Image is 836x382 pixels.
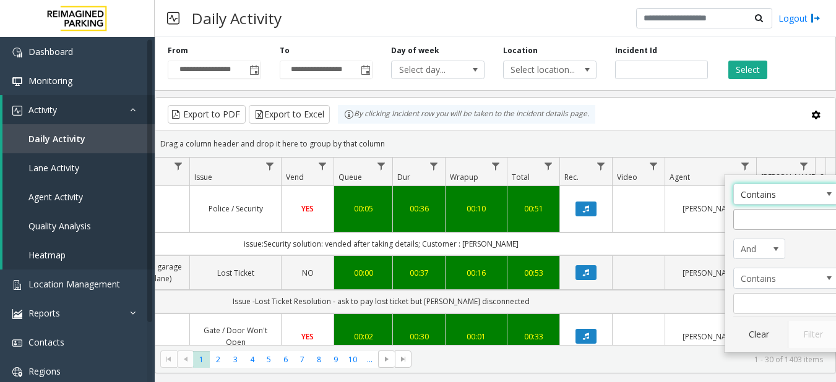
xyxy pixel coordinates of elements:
a: 00:53 [515,267,552,279]
span: Page 8 [311,351,327,368]
label: From [168,45,188,56]
img: 'icon' [12,367,22,377]
span: Go to the next page [378,350,395,368]
img: 'icon' [12,77,22,87]
img: pageIcon [167,3,179,33]
a: Logout [778,12,821,25]
a: YES [289,203,326,214]
a: Rec. Filter Menu [593,158,610,174]
kendo-pager-info: 1 - 30 of 1403 items [419,354,823,365]
span: Agent [670,172,690,182]
label: Location [503,45,538,56]
span: NO [302,268,314,278]
span: Toggle popup [247,61,261,79]
button: Select [728,61,767,79]
a: Video Filter Menu [645,158,662,174]
span: Location Management [28,278,120,290]
img: 'icon' [12,280,22,290]
a: Quality Analysis [2,211,155,240]
label: Day of week [391,45,439,56]
a: 00:02 [342,331,385,342]
img: infoIcon.svg [344,109,354,119]
a: Agent Activity [2,182,155,211]
a: [PERSON_NAME] [673,331,749,342]
a: Police / Security [197,203,274,214]
button: Export to Excel [249,105,330,124]
a: Lane Activity [2,153,155,182]
span: Video [617,172,637,182]
span: Agent Activity [28,191,83,203]
span: Wrapup [450,172,478,182]
span: Page 3 [227,351,244,368]
a: Dur Filter Menu [426,158,442,174]
a: Heatmap [2,240,155,270]
a: [PERSON_NAME] [673,203,749,214]
img: 'icon' [12,338,22,348]
a: Wrapup Filter Menu [488,158,504,174]
span: YES [301,331,314,342]
a: Agent Filter Menu [737,158,754,174]
span: Contacts [28,336,64,348]
span: Heatmap [28,249,66,261]
span: Rec. [564,172,579,182]
a: 00:10 [453,203,499,214]
span: And [734,239,775,259]
label: Incident Id [615,45,657,56]
a: Queue Filter Menu [373,158,390,174]
span: Page 11 [361,351,378,368]
label: To [280,45,290,56]
a: 00:01 [453,331,499,342]
a: NO [289,267,326,279]
a: YES [289,331,326,342]
div: By clicking Incident row you will be taken to the incident details page. [338,105,595,124]
a: 00:33 [515,331,552,342]
span: Contains [734,268,817,288]
div: Data table [155,158,835,345]
a: Gate / Door Won't Open [197,325,274,348]
span: Dashboard [28,46,73,57]
span: Toggle popup [358,61,372,79]
span: Page 7 [294,351,311,368]
span: Quality Analysis [28,220,91,232]
span: Regions [28,365,61,377]
span: Page 10 [345,351,361,368]
a: 00:51 [515,203,552,214]
span: Select day... [392,61,465,79]
span: Page 4 [244,351,261,368]
span: Vend [286,172,304,182]
a: 00:30 [400,331,437,342]
span: YES [301,203,314,214]
a: Vend Filter Menu [314,158,331,174]
span: [PERSON_NAME] [761,172,817,182]
span: Page 2 [210,351,226,368]
a: [PERSON_NAME] [673,267,749,279]
span: Page 5 [261,351,277,368]
a: Issue Filter Menu [262,158,278,174]
span: Lane Activity [28,162,79,174]
img: 'icon' [12,48,22,57]
span: Page 1 [193,351,210,368]
span: Agent Filter Logic [733,239,785,260]
a: 00:05 [342,203,385,214]
h3: Daily Activity [186,3,288,33]
div: Drag a column header and drop it here to group by that column [155,133,835,155]
span: Daily Activity [28,133,85,145]
a: 00:36 [400,203,437,214]
span: Total [512,172,530,182]
div: 00:37 [400,267,437,279]
span: Dur [397,172,410,182]
span: Reports [28,307,60,319]
span: Go to the last page [399,354,408,364]
a: 00:16 [453,267,499,279]
span: Go to the next page [382,354,392,364]
span: Monitoring [28,75,72,87]
a: 00:00 [342,267,385,279]
img: 'icon' [12,106,22,116]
